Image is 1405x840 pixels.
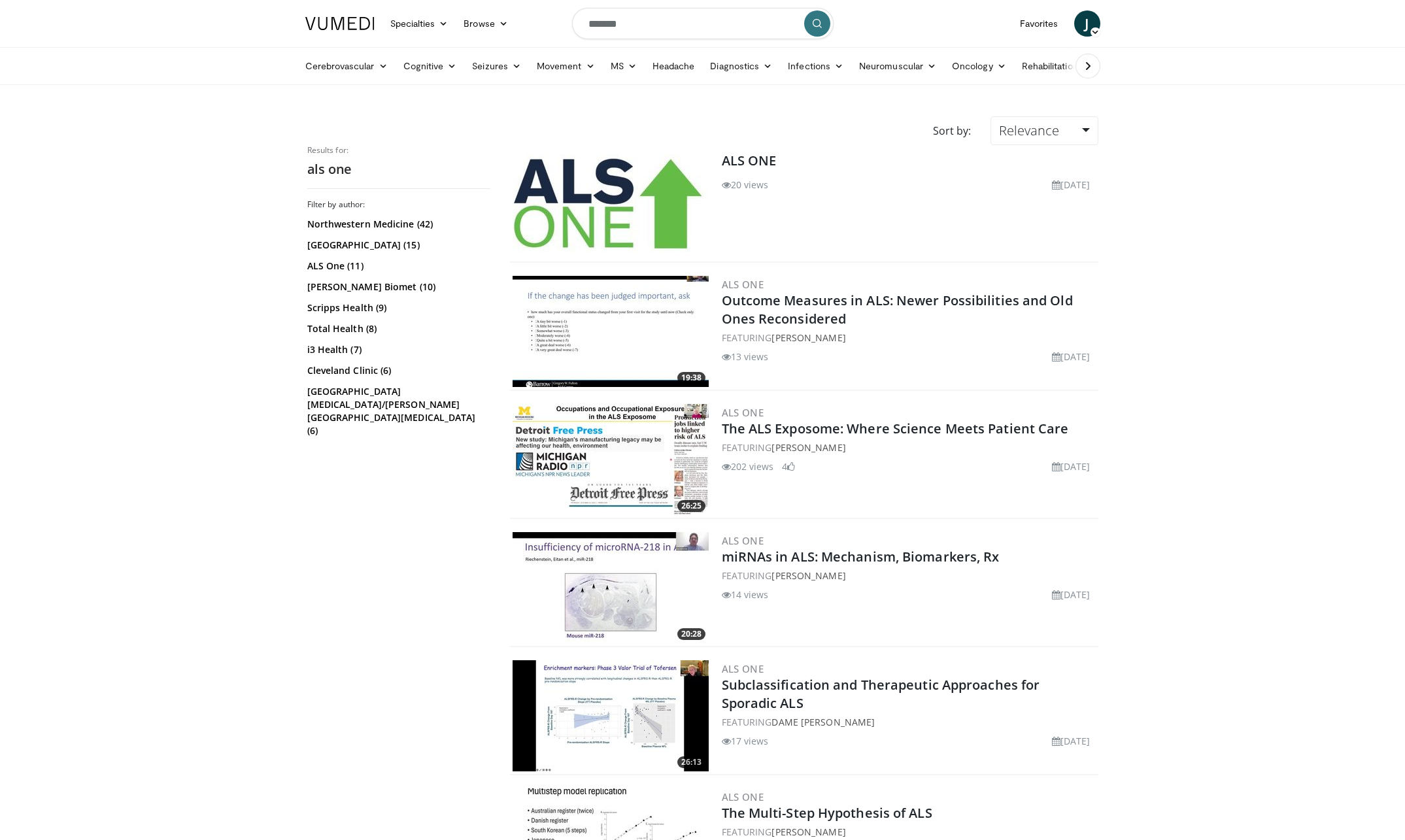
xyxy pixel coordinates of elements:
span: 20:28 [677,628,705,640]
li: [DATE] [1052,734,1091,748]
img: 4b673acc-9291-4ee7-aaa6-6e38a47f2e04.300x170_q85_crop-smart_upscale.jpg [513,660,709,771]
h2: als one [307,161,490,178]
a: Cognitive [396,53,465,79]
a: Oncology [944,53,1014,79]
a: i3 Health (7) [307,343,487,356]
a: Dame [PERSON_NAME] [771,716,875,728]
div: FEATURING [722,715,1096,729]
a: Specialties [382,10,456,37]
li: [DATE] [1052,350,1091,363]
a: Outcome Measures in ALS: Newer Possibilities and Old Ones Reconsidered [722,292,1073,328]
li: [DATE] [1052,460,1091,473]
img: 2ab2d3e0-d351-4338-838b-ce262bb74484.300x170_q85_crop-smart_upscale.jpg [513,404,709,515]
span: 26:13 [677,756,705,768]
a: ALS ONE [722,406,764,419]
a: Browse [456,10,516,37]
a: ALS ONE [722,662,764,675]
a: The ALS Exposome: Where Science Meets Patient Care [722,420,1069,437]
a: MS [603,53,645,79]
img: VuMedi Logo [305,17,375,30]
li: 13 views [722,350,769,363]
a: [PERSON_NAME] [771,441,845,454]
a: [GEOGRAPHIC_DATA][MEDICAL_DATA]/[PERSON_NAME][GEOGRAPHIC_DATA][MEDICAL_DATA] (6) [307,385,487,437]
a: Cerebrovascular [297,53,396,79]
a: Favorites [1012,10,1066,37]
h3: Filter by author: [307,199,490,210]
a: 26:25 [513,404,709,515]
li: 17 views [722,734,769,748]
a: Subclassification and Therapeutic Approaches for Sporadic ALS [722,676,1040,712]
a: miRNAs in ALS: Mechanism, Biomarkers, Rx [722,548,1000,565]
div: FEATURING [722,331,1096,344]
div: Sort by: [923,116,981,145]
a: [PERSON_NAME] [771,826,845,838]
li: 14 views [722,588,769,601]
div: FEATURING [722,569,1096,582]
li: [DATE] [1052,588,1091,601]
img: 5c7568e2-0177-477b-8288-c1f2a8a812ad.300x170_q85_crop-smart_upscale.jpg [513,532,709,643]
li: 202 views [722,460,774,473]
a: Infections [780,53,851,79]
a: 19:38 [513,276,709,387]
p: Results for: [307,145,490,156]
a: ALS ONE [722,790,764,803]
a: Diagnostics [702,53,780,79]
a: Total Health (8) [307,322,487,335]
div: FEATURING [722,825,1096,839]
li: [DATE] [1052,178,1091,192]
img: ALS ONE [513,154,709,252]
a: Cleveland Clinic (6) [307,364,487,377]
a: ALS ONE [722,534,764,547]
span: 26:25 [677,500,705,512]
span: 19:38 [677,372,705,384]
a: ALS ONE [722,278,764,291]
a: ALS One (11) [307,260,487,273]
a: J [1074,10,1100,37]
a: 26:13 [513,660,709,771]
a: [GEOGRAPHIC_DATA] (15) [307,239,487,252]
a: Scripps Health (9) [307,301,487,314]
img: c9683449-1c64-4e93-b935-e2bb1c58b4a4.300x170_q85_crop-smart_upscale.jpg [513,276,709,387]
a: Relevance [990,116,1098,145]
a: [PERSON_NAME] [771,569,845,582]
a: The Multi-Step Hypothesis of ALS [722,804,932,822]
a: [PERSON_NAME] Biomet (10) [307,280,487,294]
a: Movement [529,53,603,79]
a: ALS ONE [722,152,777,169]
a: Headache [645,53,703,79]
div: FEATURING [722,441,1096,454]
li: 4 [782,460,795,473]
a: 20:28 [513,532,709,643]
a: [PERSON_NAME] [771,331,845,344]
span: Relevance [999,122,1059,139]
a: Neuromuscular [851,53,944,79]
a: Seizures [464,53,529,79]
a: Northwestern Medicine (42) [307,218,487,231]
a: Rehabilitation [1014,53,1086,79]
li: 20 views [722,178,769,192]
input: Search topics, interventions [572,8,834,39]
